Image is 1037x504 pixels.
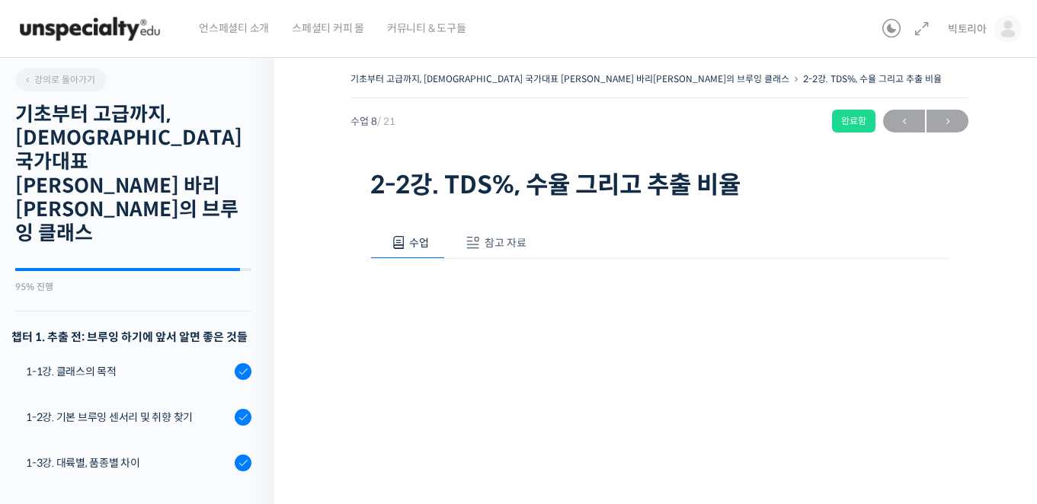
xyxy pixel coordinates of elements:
[377,115,395,128] span: / 21
[948,22,987,36] span: 빅토리아
[23,74,95,85] span: 강의로 돌아가기
[927,110,968,132] a: 다음→
[350,116,395,126] span: 수업 8
[883,111,925,132] span: ←
[883,110,925,132] a: ←이전
[409,236,429,250] span: 수업
[15,282,251,292] div: 95% 진행
[11,327,251,347] h3: 챕터 1. 추출 전: 브루잉 하기에 앞서 알면 좋은 것들
[832,110,875,132] div: 완료함
[26,409,230,426] div: 1-2강. 기본 브루잉 센서리 및 취향 찾기
[350,73,789,85] a: 기초부터 고급까지, [DEMOGRAPHIC_DATA] 국가대표 [PERSON_NAME] 바리[PERSON_NAME]의 브루잉 클래스
[26,455,230,471] div: 1-3강. 대륙별, 품종별 차이
[370,171,949,199] h1: 2-2강. TDS%, 수율 그리고 추출 비율
[26,363,230,380] div: 1-1강. 클래스의 목적
[803,73,942,85] a: 2-2강. TDS%, 수율 그리고 추출 비율
[15,69,107,91] a: 강의로 돌아가기
[927,111,968,132] span: →
[485,236,527,250] span: 참고 자료
[15,103,251,245] h2: 기초부터 고급까지, [DEMOGRAPHIC_DATA] 국가대표 [PERSON_NAME] 바리[PERSON_NAME]의 브루잉 클래스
